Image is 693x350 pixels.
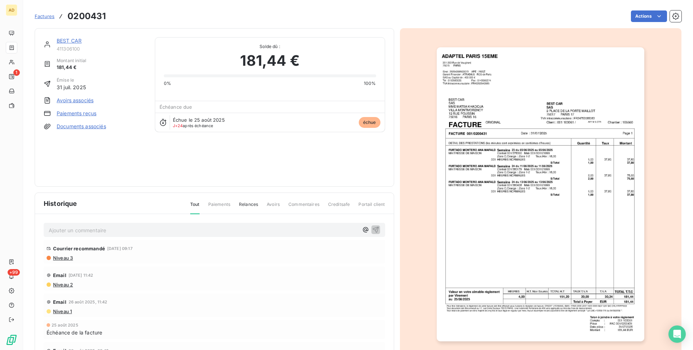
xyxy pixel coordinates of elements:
span: Niveau 2 [52,282,73,288]
span: Avoirs [267,201,280,213]
span: Portail client [358,201,385,213]
div: Open Intercom Messenger [668,325,686,343]
span: Tout [190,201,200,214]
span: 25 août 2025 [52,323,78,327]
span: Email [53,299,66,305]
span: 1 [13,69,20,76]
span: [DATE] 09:17 [107,246,132,251]
span: Factures [35,13,55,19]
span: Email [53,272,66,278]
span: 26 août 2025, 11:42 [69,300,108,304]
span: Échue le 25 août 2025 [173,117,225,123]
span: Historique [44,199,77,208]
img: Logo LeanPay [6,334,17,346]
div: AD [6,4,17,16]
span: Niveau 1 [52,308,72,314]
span: Courrier recommandé [53,246,105,251]
a: Documents associés [57,123,106,130]
button: Actions [631,10,667,22]
a: BEST CAR [57,38,82,44]
span: Paiements [208,201,230,213]
img: invoice_thumbnail [437,47,644,341]
span: J+24 [173,123,183,128]
span: Émise le [57,77,86,83]
span: 181,44 € [57,64,86,71]
span: 0% [164,80,171,87]
a: Paiements reçus [57,110,96,117]
span: Échéance de la facture [47,329,102,336]
span: Commentaires [288,201,319,213]
span: échue [359,117,380,128]
span: Niveau 3 [52,255,73,261]
span: après échéance [173,124,213,128]
span: Montant initial [57,57,86,64]
a: Avoirs associés [57,97,93,104]
h3: 0200431 [67,10,106,23]
span: 411306100 [57,46,146,52]
span: +99 [8,269,20,276]
span: 181,44 € [240,50,299,72]
span: 100% [364,80,376,87]
span: 31 juil. 2025 [57,83,86,91]
span: Creditsafe [328,201,350,213]
span: Échéance due [160,104,192,110]
span: Solde dû : [164,43,376,50]
span: Relances [239,201,258,213]
span: [DATE] 11:42 [69,273,93,277]
a: Factures [35,13,55,20]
